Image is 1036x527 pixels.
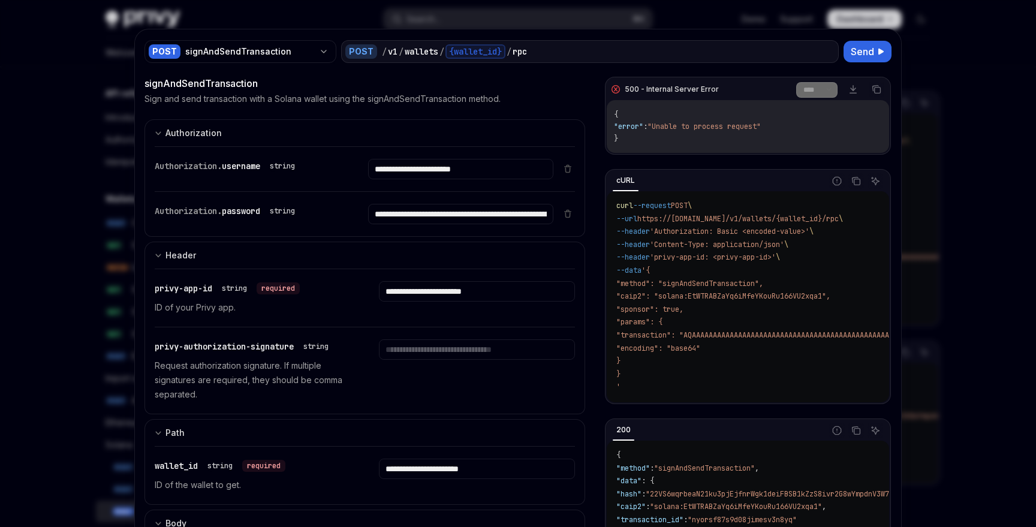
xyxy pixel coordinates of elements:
div: / [439,46,444,58]
span: : [683,515,688,525]
div: signAndSendTransaction [144,76,585,91]
span: username [222,161,260,171]
span: --header [616,252,650,262]
span: "data" [616,476,642,486]
span: \ [776,252,780,262]
div: required [257,282,300,294]
span: } [614,134,618,143]
span: "solana:EtWTRABZaYq6iMfeYKouRu166VU2xqa1" [650,502,822,511]
div: 200 [613,423,634,437]
span: : [643,122,648,131]
button: Report incorrect code [829,173,845,189]
span: "signAndSendTransaction" [654,463,755,473]
span: "hash" [616,489,642,499]
span: "sponsor": true, [616,305,683,314]
button: Copy the contents from the code block [869,82,884,97]
span: \ [784,240,788,249]
div: privy-authorization-signature [155,339,333,354]
span: \ [839,214,843,224]
div: signAndSendTransaction [185,46,314,58]
span: ' [616,382,621,392]
span: "method": "signAndSendTransaction", [616,279,763,288]
button: Send [844,41,892,62]
span: } [616,369,621,379]
span: --header [616,227,650,236]
div: rpc [513,46,527,58]
div: required [242,460,285,472]
span: "encoding": "base64" [616,344,700,353]
span: password [222,206,260,216]
div: v1 [388,46,397,58]
span: '{ [642,266,650,275]
span: --header [616,240,650,249]
p: ID of your Privy app. [155,300,350,315]
input: Enter privy-app-id [379,281,574,302]
div: POST [345,44,377,59]
span: "caip2": "solana:EtWTRABZaYq6iMfeYKouRu166VU2xqa1", [616,291,830,301]
div: Response content [607,100,889,153]
span: privy-authorization-signature [155,341,294,352]
div: Path [165,426,185,440]
span: : [642,489,646,499]
button: POSTsignAndSendTransaction [144,39,336,64]
span: "error" [614,122,643,131]
span: "method" [616,463,650,473]
span: "caip2" [616,502,646,511]
div: Authorization.password [155,204,300,218]
span: 'Authorization: Basic <encoded-value>' [650,227,809,236]
span: "transaction_id" [616,515,683,525]
button: Expand input section [144,419,585,446]
span: } [616,356,621,366]
span: 'privy-app-id: <privy-app-id>' [650,252,776,262]
span: \ [809,227,814,236]
span: 'Content-Type: application/json' [650,240,784,249]
span: : { [642,476,654,486]
span: \ [688,201,692,210]
button: Ask AI [868,423,883,438]
span: curl [616,201,633,210]
div: / [399,46,403,58]
div: wallet_id [155,459,285,473]
div: POST [149,44,180,59]
div: / [382,46,387,58]
span: { [614,110,618,119]
input: Enter wallet_id [379,459,574,479]
span: Send [851,44,874,59]
span: "nyorsf87s9d08jimesv3n8yq" [688,515,797,525]
div: Authorization.username [155,159,300,173]
span: "params": { [616,317,662,327]
div: cURL [613,173,639,188]
span: --request [633,201,671,210]
p: Request authorization signature. If multiple signatures are required, they should be comma separa... [155,359,350,402]
button: Copy the contents from the code block [848,423,864,438]
p: Sign and send transaction with a Solana wallet using the signAndSendTransaction method. [144,93,501,105]
button: Ask AI [868,173,883,189]
span: Authorization. [155,161,222,171]
div: {wallet_id} [445,44,505,59]
span: privy-app-id [155,283,212,294]
span: wallet_id [155,460,198,471]
span: --url [616,214,637,224]
span: "22VS6wqrbeaN21ku3pjEjfnrWgk1deiFBSB1kZzS8ivr2G8wYmpdnV3W7oxpjFPGkt5bhvZvK1QBzuCfUPUYYFQq" [646,489,1023,499]
div: privy-app-id [155,281,300,296]
p: ID of the wallet to get. [155,478,350,492]
div: Header [165,248,196,263]
button: Expand input section [144,119,585,146]
input: Enter privy-authorization-signature [379,339,574,360]
span: POST [671,201,688,210]
button: Delete item [561,164,575,173]
span: : [650,463,654,473]
button: Copy the contents from the code block [848,173,864,189]
div: Authorization [165,126,222,140]
span: Authorization. [155,206,222,216]
span: , [822,502,826,511]
div: 500 - Internal Server Error [625,85,719,94]
span: { [616,450,621,460]
button: Delete item [561,209,575,218]
input: Enter username [368,159,553,179]
span: --data [616,266,642,275]
a: Download response file [845,81,862,98]
span: , [755,463,759,473]
input: Enter password [368,204,553,224]
span: "Unable to process request" [648,122,761,131]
